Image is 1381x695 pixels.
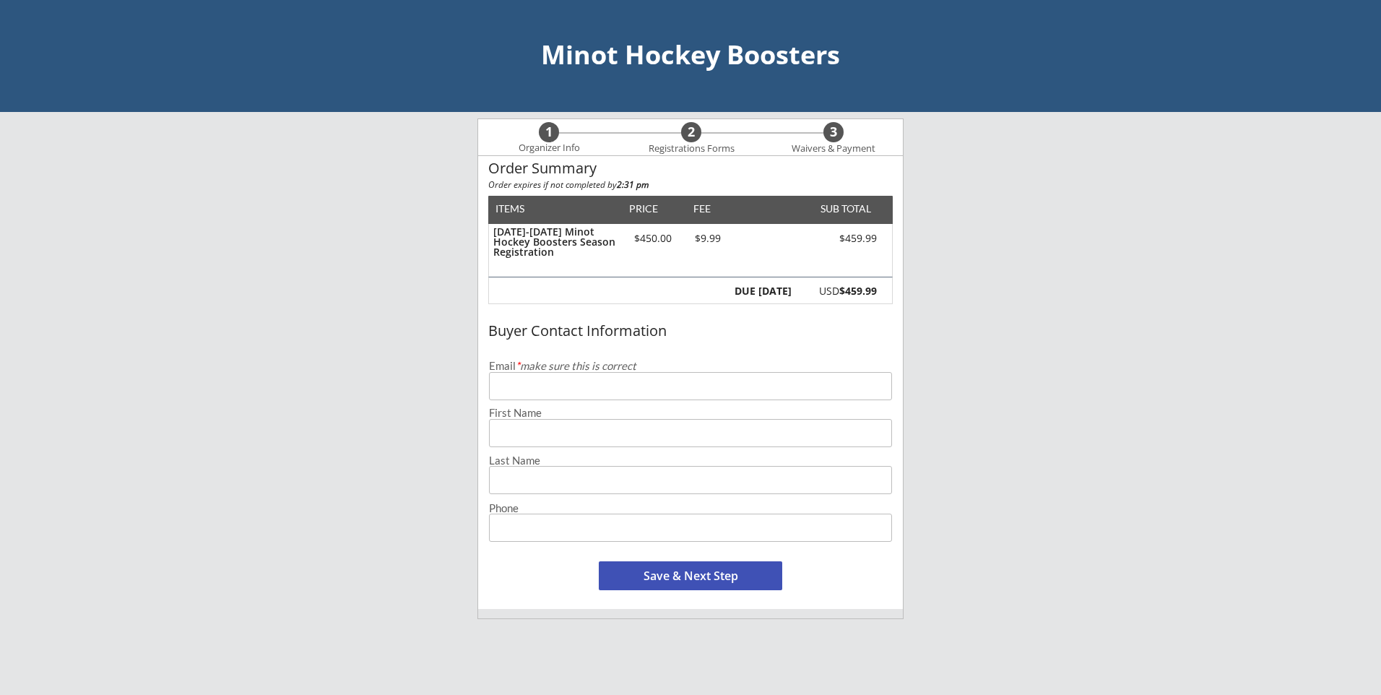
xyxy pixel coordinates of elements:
div: First Name [489,407,892,418]
div: $459.99 [795,233,877,243]
div: Waivers & Payment [784,143,883,155]
div: SUB TOTAL [815,204,871,214]
div: USD [800,286,877,296]
button: Save & Next Step [599,561,782,590]
div: Email [489,361,892,371]
div: Order Summary [488,160,893,176]
div: 3 [823,124,844,140]
div: Organizer Info [509,142,589,154]
div: Registrations Forms [641,143,741,155]
div: DUE [DATE] [732,286,792,296]
div: Phone [489,503,892,514]
div: Buyer Contact Information [488,323,893,339]
div: ITEMS [495,204,547,214]
div: 2 [681,124,701,140]
strong: 2:31 pm [617,178,649,191]
div: [DATE]-[DATE] Minot Hockey Boosters Season Registration [493,227,615,257]
div: 1 [539,124,559,140]
div: Order expires if not completed by [488,181,893,189]
div: Last Name [489,455,892,466]
div: Minot Hockey Boosters [14,42,1367,68]
strong: $459.99 [839,284,877,298]
em: make sure this is correct [516,359,636,372]
div: $9.99 [683,233,732,243]
div: FEE [683,204,721,214]
div: $450.00 [622,233,683,243]
div: PRICE [622,204,664,214]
